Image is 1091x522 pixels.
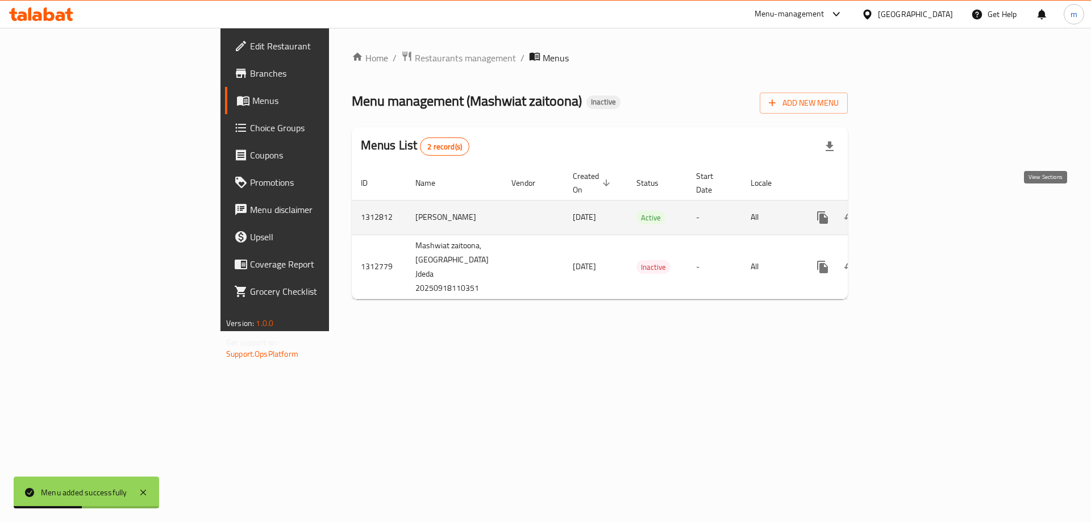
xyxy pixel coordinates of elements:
[816,133,843,160] div: Export file
[696,169,728,197] span: Start Date
[252,94,394,107] span: Menus
[225,169,403,196] a: Promotions
[225,141,403,169] a: Coupons
[420,141,469,152] span: 2 record(s)
[636,261,671,274] span: Inactive
[687,235,742,299] td: -
[256,316,273,331] span: 1.0.0
[250,176,394,189] span: Promotions
[225,114,403,141] a: Choice Groups
[41,486,127,499] div: Menu added successfully
[543,51,569,65] span: Menus
[406,235,502,299] td: Mashwiat zaitoona,[GEOGRAPHIC_DATA] Jdeda 20250918110351
[352,88,582,114] span: Menu management ( Mashwiat zaitoona )
[250,66,394,80] span: Branches
[225,87,403,114] a: Menus
[742,235,800,299] td: All
[226,316,254,331] span: Version:
[225,278,403,305] a: Grocery Checklist
[755,7,825,21] div: Menu-management
[836,253,864,281] button: Change Status
[361,176,382,190] span: ID
[769,96,839,110] span: Add New Menu
[636,260,671,274] div: Inactive
[226,335,278,350] span: Get support on:
[809,204,836,231] button: more
[511,176,550,190] span: Vendor
[406,200,502,235] td: [PERSON_NAME]
[415,51,516,65] span: Restaurants management
[250,39,394,53] span: Edit Restaurant
[225,250,403,278] a: Coverage Report
[573,210,596,224] span: [DATE]
[809,253,836,281] button: more
[225,60,403,87] a: Branches
[250,203,394,216] span: Menu disclaimer
[250,285,394,298] span: Grocery Checklist
[225,223,403,250] a: Upsell
[586,97,621,107] span: Inactive
[225,32,403,60] a: Edit Restaurant
[573,169,614,197] span: Created On
[250,230,394,244] span: Upsell
[573,259,596,274] span: [DATE]
[687,200,742,235] td: -
[636,211,665,224] span: Active
[361,137,469,156] h2: Menus List
[352,166,927,299] table: enhanced table
[250,257,394,271] span: Coverage Report
[352,51,848,65] nav: breadcrumb
[800,166,927,201] th: Actions
[760,93,848,114] button: Add New Menu
[586,95,621,109] div: Inactive
[226,346,298,361] a: Support.OpsPlatform
[751,176,786,190] span: Locale
[520,51,524,65] li: /
[636,176,673,190] span: Status
[225,196,403,223] a: Menu disclaimer
[415,176,450,190] span: Name
[1071,8,1077,20] span: m
[401,51,516,65] a: Restaurants management
[250,121,394,135] span: Choice Groups
[878,8,953,20] div: [GEOGRAPHIC_DATA]
[742,200,800,235] td: All
[250,148,394,162] span: Coupons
